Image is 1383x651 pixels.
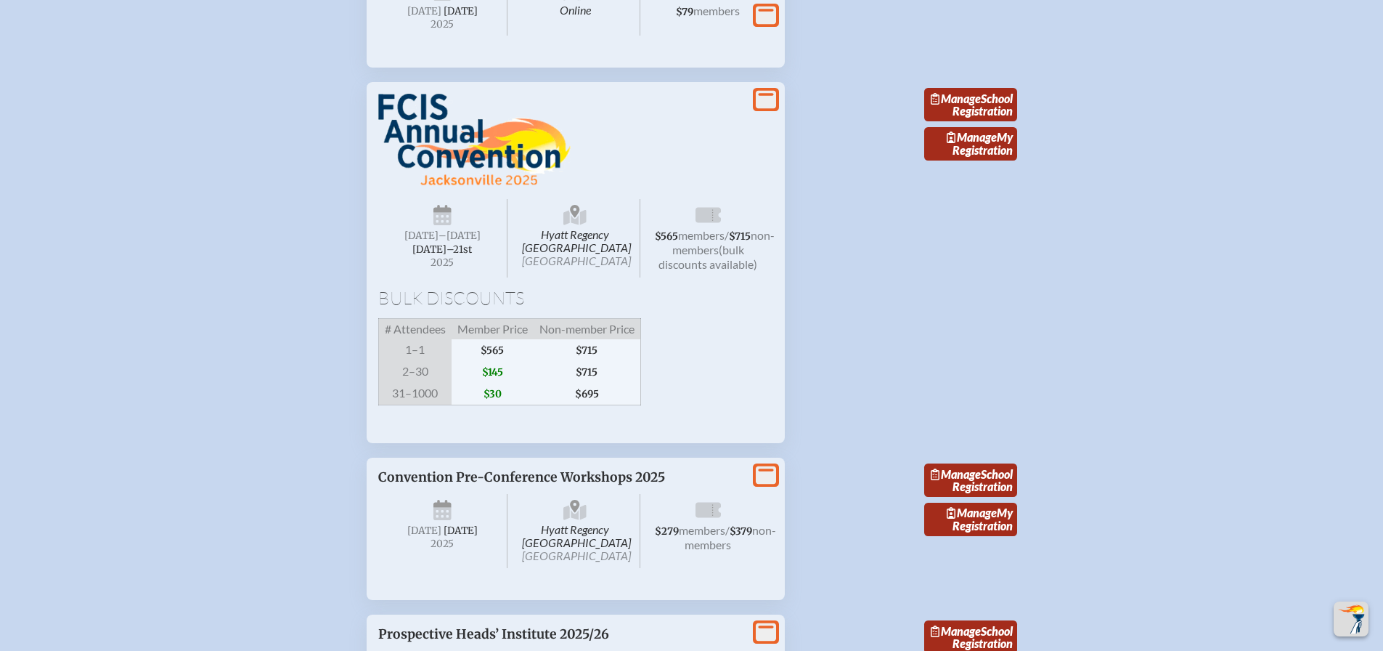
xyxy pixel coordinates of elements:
[1334,602,1368,636] button: Scroll Top
[931,467,981,481] span: Manage
[685,523,776,551] span: non-members
[534,319,641,340] span: Non-member Price
[931,92,981,105] span: Manage
[407,525,441,537] span: [DATE]
[679,523,725,537] span: members
[510,494,640,568] span: Hyatt Regency [GEOGRAPHIC_DATA]
[522,549,631,562] span: [GEOGRAPHIC_DATA]
[378,289,773,307] h1: Bulk Discounts
[924,127,1017,161] a: ManageMy Registration
[931,624,981,638] span: Manage
[534,339,641,361] span: $715
[676,6,693,18] span: $79
[534,361,641,383] span: $715
[693,4,740,17] span: members
[655,230,678,243] span: $565
[534,383,641,405] span: $695
[1337,604,1366,634] img: To the top
[378,469,665,485] span: Convention Pre-Conference Workshops 2025
[725,523,730,537] span: /
[924,464,1017,497] a: ManageSchool Registration
[452,383,534,405] span: $30
[390,257,496,268] span: 2025
[404,230,438,242] span: [DATE]
[672,228,775,256] span: non-members
[522,254,631,267] span: [GEOGRAPHIC_DATA]
[412,243,472,256] span: [DATE]–⁠21st
[725,228,729,242] span: /
[444,525,478,537] span: [DATE]
[390,19,496,30] span: 2025
[444,5,478,17] span: [DATE]
[924,503,1017,536] a: ManageMy Registration
[378,361,452,383] span: 2–30
[378,319,452,340] span: # Attendees
[729,230,751,243] span: $715
[658,243,757,271] span: (bulk discounts available)
[924,88,1017,121] a: ManageSchool Registration
[378,626,609,642] span: Prospective Heads’ Institute 2025/26
[655,525,679,538] span: $279
[452,319,534,340] span: Member Price
[452,361,534,383] span: $145
[510,199,640,278] span: Hyatt Regency [GEOGRAPHIC_DATA]
[452,339,534,361] span: $565
[678,228,725,242] span: members
[438,230,481,242] span: –[DATE]
[947,506,997,519] span: Manage
[947,130,997,144] span: Manage
[730,525,752,538] span: $379
[390,538,496,549] span: 2025
[378,94,571,187] img: FCIS Convention 2025
[378,339,452,361] span: 1–1
[407,5,441,17] span: [DATE]
[378,383,452,405] span: 31–1000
